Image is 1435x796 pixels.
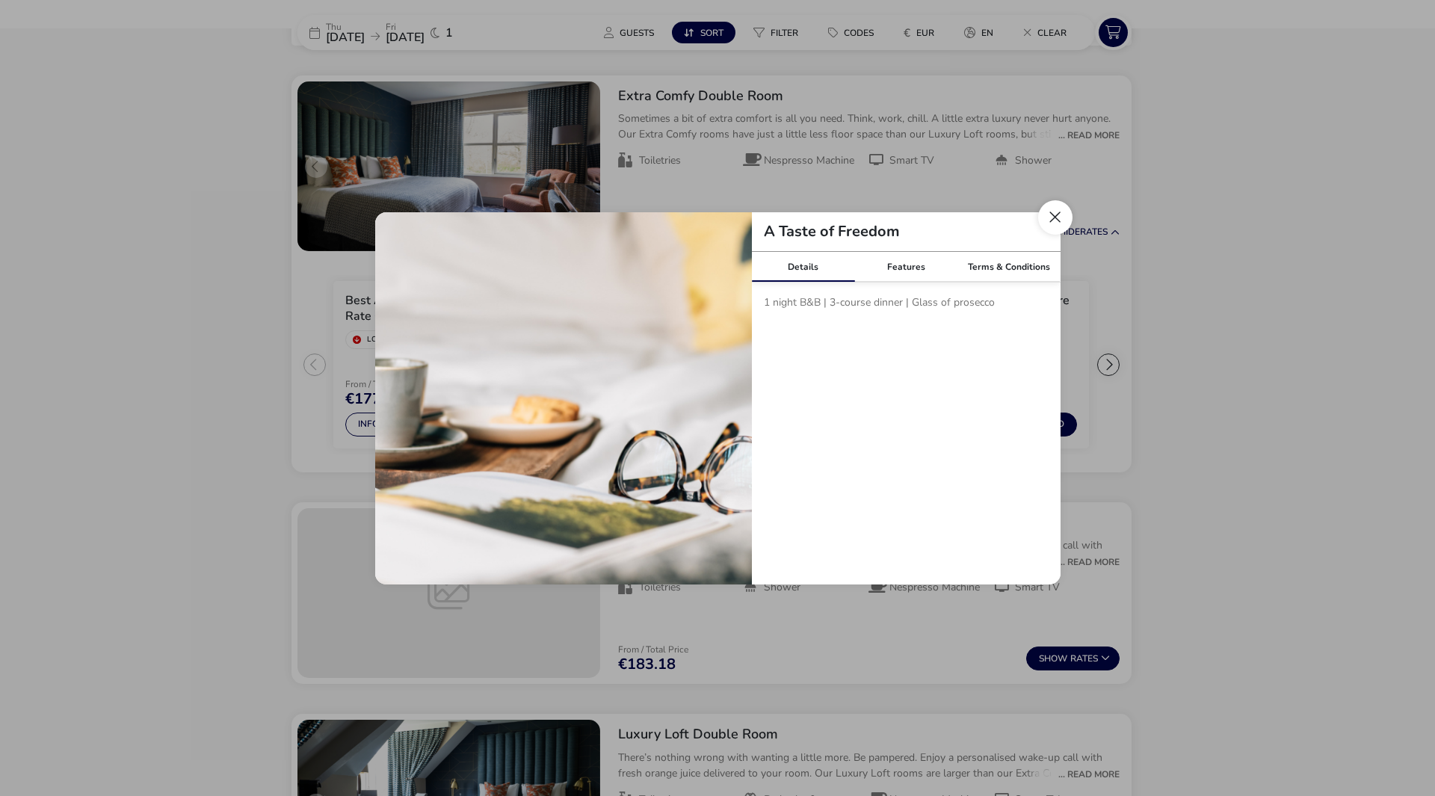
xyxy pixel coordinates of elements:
[957,252,1061,282] div: Terms & Conditions
[375,212,1061,584] div: tariffDetails
[1038,200,1073,235] button: Close modal
[764,294,1049,316] p: 1 night B&B | 3-course dinner | Glass of prosecco
[752,252,855,282] div: Details
[752,224,912,239] h2: A Taste of Freedom
[854,252,957,282] div: Features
